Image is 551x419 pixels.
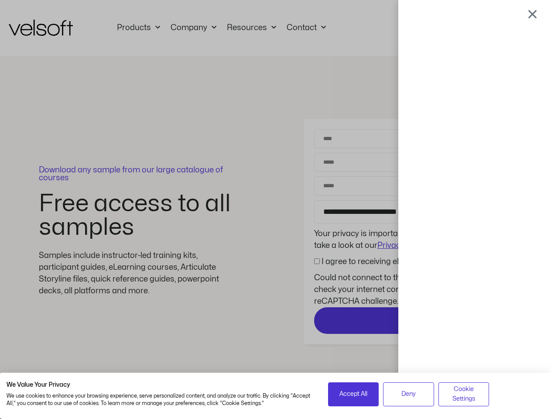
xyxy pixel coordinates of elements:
button: Deny all cookies [383,382,434,406]
p: We use cookies to enhance your browsing experience, serve personalized content, and analyze our t... [7,392,315,407]
span: Accept All [339,389,367,399]
span: Deny [401,389,416,399]
span: Cookie Settings [444,385,484,404]
h2: We Value Your Privacy [7,381,315,389]
button: Adjust cookie preferences [438,382,489,406]
button: Accept all cookies [328,382,379,406]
